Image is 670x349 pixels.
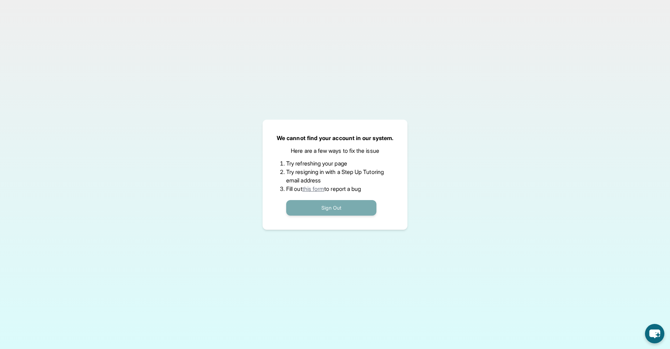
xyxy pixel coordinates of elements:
[286,204,376,211] a: Sign Out
[645,324,664,343] button: chat-button
[286,185,384,193] li: Fill out to report a bug
[277,134,393,142] p: We cannot find your account in our system.
[286,168,384,185] li: Try resigning in with a Step Up Tutoring email address
[302,185,325,192] a: this form
[291,146,379,155] p: Here are a few ways to fix the issue
[286,200,376,216] button: Sign Out
[286,159,384,168] li: Try refreshing your page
